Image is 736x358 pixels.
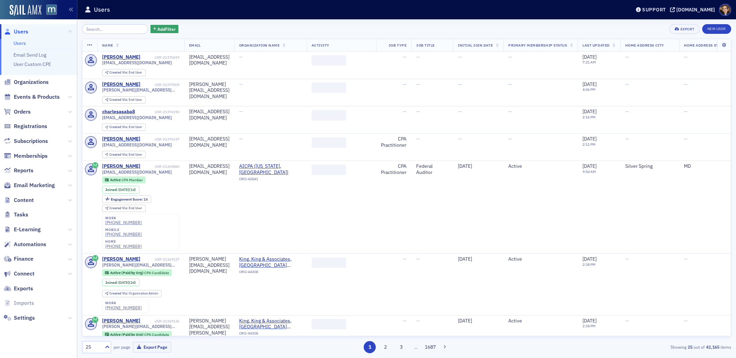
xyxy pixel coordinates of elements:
[458,54,462,60] span: —
[239,318,302,330] a: King, King & Associates, [GEOGRAPHIC_DATA] ([GEOGRAPHIC_DATA], [GEOGRAPHIC_DATA])
[4,123,47,130] a: Registrations
[702,24,731,34] a: New User
[380,341,392,353] button: 2
[582,318,597,324] span: [DATE]
[114,344,130,350] label: per page
[4,211,28,219] a: Tasks
[686,344,694,350] strong: 25
[189,81,229,100] div: [PERSON_NAME][EMAIL_ADDRESS][DOMAIN_NAME]
[109,291,129,296] span: Created Via :
[102,87,179,93] span: [PERSON_NAME][EMAIL_ADDRESS][DOMAIN_NAME]
[14,93,60,101] span: Events & Products
[416,318,420,324] span: —
[109,206,142,210] div: End User
[4,152,48,160] a: Memberships
[4,255,33,263] a: Finance
[508,163,573,170] div: Active
[105,232,142,237] a: [PHONE_NUMBER]
[189,256,229,274] div: [PERSON_NAME][EMAIL_ADDRESS][DOMAIN_NAME]
[416,81,420,87] span: —
[582,323,596,328] time: 2:38 PM
[458,256,472,262] span: [DATE]
[684,81,688,87] span: —
[102,186,139,193] div: Joined: 2025-10-14 00:00:00
[239,163,302,175] span: AICPA (Washington, DC)
[14,211,28,219] span: Tasks
[239,270,302,277] div: ORG-44308
[625,43,664,48] span: Home Address City
[102,81,140,88] a: [PERSON_NAME]
[14,152,48,160] span: Memberships
[508,54,512,60] span: —
[312,55,346,66] span: ‌
[109,70,129,75] span: Created Via :
[13,40,26,46] a: Users
[102,290,161,297] div: Created Via: Organization Admin
[105,244,142,249] a: [PHONE_NUMBER]
[102,124,146,131] div: Created Via: End User
[102,60,172,65] span: [EMAIL_ADDRESS][DOMAIN_NAME]
[4,196,34,204] a: Content
[416,108,420,115] span: —
[239,177,302,184] div: ORG-42841
[582,256,597,262] span: [DATE]
[582,169,596,174] time: 9:54 AM
[141,137,179,142] div: USR-21370337
[312,110,346,120] span: ‌
[312,258,346,268] span: ‌
[582,262,596,267] time: 2:38 PM
[141,257,179,262] div: USR-21369127
[14,167,33,174] span: Reports
[582,54,597,60] span: [DATE]
[14,28,28,36] span: Users
[121,177,143,182] span: CPA Member
[141,55,179,60] div: USR-21370659
[102,279,139,286] div: Joined: 2025-10-13 00:00:00
[4,241,46,248] a: Automations
[312,137,346,148] span: ‌
[684,318,688,324] span: —
[14,314,35,322] span: Settings
[157,26,176,32] span: Add Filter
[105,178,143,182] a: Active CPA Member
[582,163,597,169] span: [DATE]
[508,136,512,142] span: —
[144,332,169,337] span: CPA Candidate
[403,256,406,262] span: —
[458,318,472,324] span: [DATE]
[150,25,179,33] button: AddFilter
[395,341,407,353] button: 3
[102,109,135,115] a: charlesasaba8
[109,125,129,129] span: Created Via :
[86,344,101,351] div: 25
[102,54,140,60] a: [PERSON_NAME]
[102,136,140,142] div: [PERSON_NAME]
[105,240,142,244] div: home
[102,69,146,76] div: Created Via: End User
[239,136,243,142] span: —
[582,43,609,48] span: Last Updated
[102,262,179,268] span: [PERSON_NAME][EMAIL_ADDRESS][DOMAIN_NAME]
[239,43,280,48] span: Organization Name
[13,52,46,58] a: Email Send Log
[411,344,421,350] span: …
[13,61,51,67] a: User Custom CPE
[14,137,48,145] span: Subscriptions
[508,108,512,115] span: —
[118,280,136,285] div: (2d)
[102,195,151,203] div: Engagement Score: 14
[4,108,31,116] a: Orders
[239,163,302,175] a: AICPA ([US_STATE], [GEOGRAPHIC_DATA])
[10,5,41,16] img: SailAMX
[312,165,346,175] span: ‌
[82,24,148,34] input: Search…
[105,220,142,225] a: [PHONE_NUMBER]
[105,305,142,310] div: [PHONE_NUMBER]
[14,182,55,189] span: Email Marketing
[14,285,33,292] span: Exports
[105,228,142,232] div: mobile
[14,108,31,116] span: Orders
[625,163,674,170] div: Silver Spring
[458,136,462,142] span: —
